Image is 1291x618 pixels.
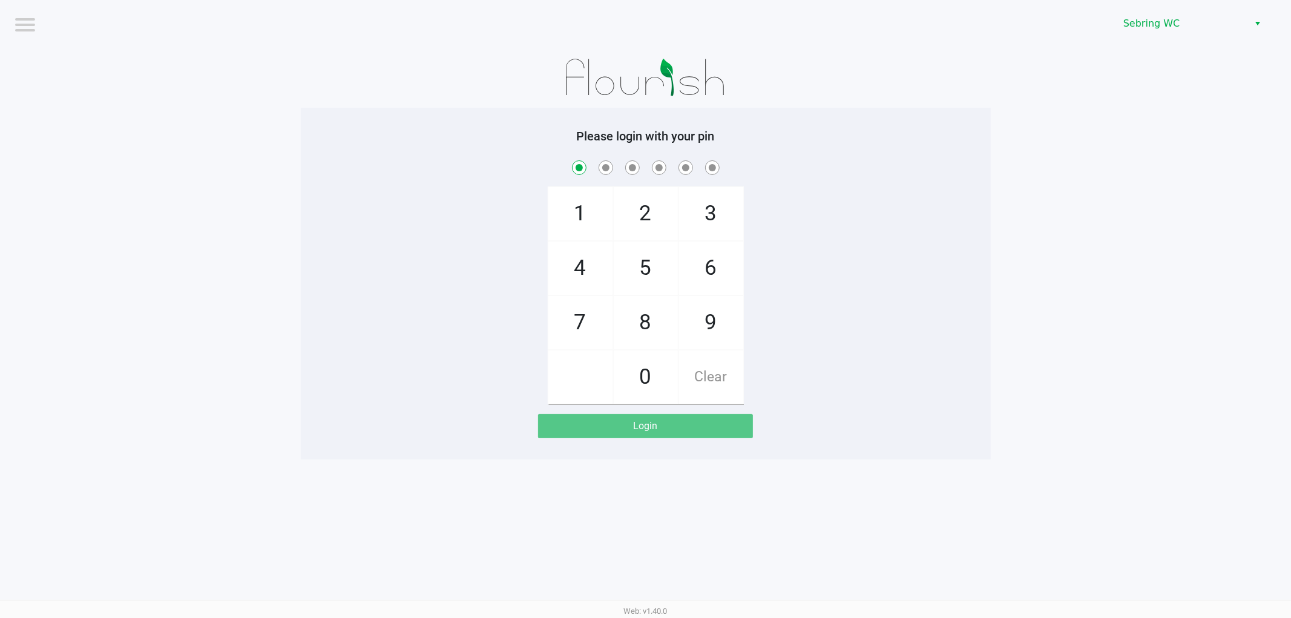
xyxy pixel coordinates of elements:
[548,242,613,295] span: 4
[679,296,743,349] span: 9
[548,187,613,240] span: 1
[614,350,678,404] span: 0
[614,296,678,349] span: 8
[548,296,613,349] span: 7
[310,129,982,143] h5: Please login with your pin
[624,606,668,616] span: Web: v1.40.0
[1249,13,1266,35] button: Select
[679,187,743,240] span: 3
[679,350,743,404] span: Clear
[614,242,678,295] span: 5
[1123,16,1241,31] span: Sebring WC
[679,242,743,295] span: 6
[614,187,678,240] span: 2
